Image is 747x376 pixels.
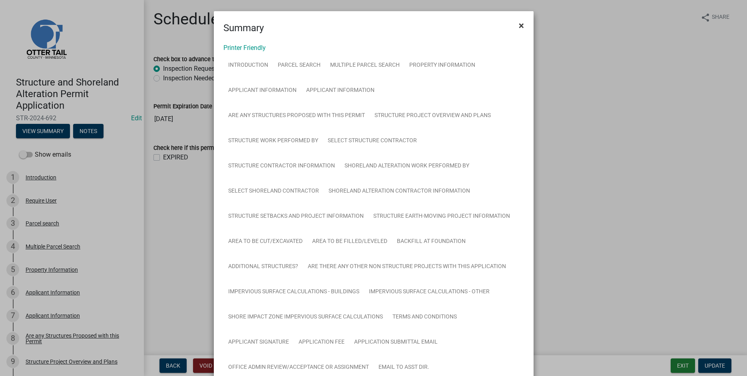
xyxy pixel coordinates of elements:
[223,103,370,129] a: Are any Structures Proposed with this Permit
[223,53,273,78] a: Introduction
[223,204,369,229] a: Structure Setbacks and project information
[294,330,349,355] a: Application Fee
[223,279,364,305] a: Impervious Surface Calculations - Buildings
[223,128,323,154] a: Structure Work Performed By
[223,153,340,179] a: Structure Contractor Information
[307,229,392,255] a: Area to be Filled/Leveled
[223,21,264,35] h4: Summary
[223,330,294,355] a: Applicant Signature
[223,179,324,204] a: Select Shoreland Contractor
[323,128,422,154] a: Select Structure Contractor
[273,53,325,78] a: Parcel search
[364,279,494,305] a: Impervious Surface Calculations - Other
[369,204,515,229] a: Structure Earth-Moving Project Information
[223,304,388,330] a: Shore Impact Zone Impervious Surface Calculations
[340,153,474,179] a: Shoreland Alteration Work Performed By
[512,14,530,37] button: Close
[223,78,301,103] a: Applicant Information
[404,53,480,78] a: Property Information
[388,304,462,330] a: Terms and Conditions
[301,78,379,103] a: Applicant Information
[325,53,404,78] a: Multiple Parcel Search
[392,229,470,255] a: Backfill at foundation
[303,254,511,280] a: Are there any other non structure projects with this application
[349,330,442,355] a: Application Submittal Email
[370,103,496,129] a: Structure Project Overview and Plans
[223,229,307,255] a: Area to be Cut/Excavated
[223,254,303,280] a: Additional Structures?
[519,20,524,31] span: ×
[324,179,475,204] a: Shoreland Alteration Contractor Information
[223,44,266,52] a: Printer Friendly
